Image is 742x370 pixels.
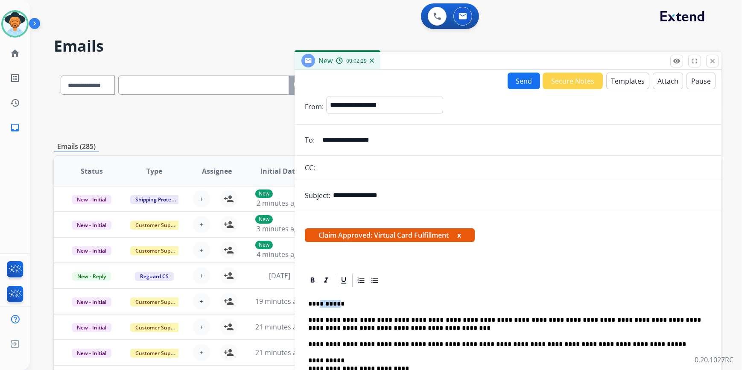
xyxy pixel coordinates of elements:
[130,349,186,358] span: Customer Support
[193,344,210,361] button: +
[193,216,210,233] button: +
[305,163,315,173] p: CC:
[255,297,305,306] span: 19 minutes ago
[224,194,234,204] mat-icon: person_add
[200,271,204,281] span: +
[130,221,186,230] span: Customer Support
[255,215,273,224] p: New
[10,73,20,83] mat-icon: list_alt
[305,190,330,201] p: Subject:
[653,73,683,89] button: Attach
[691,57,698,65] mat-icon: fullscreen
[224,245,234,255] mat-icon: person_add
[255,322,305,332] span: 21 minutes ago
[368,274,381,287] div: Bullet List
[193,242,210,259] button: +
[355,274,368,287] div: Ordered List
[224,219,234,230] mat-icon: person_add
[3,12,27,36] img: avatar
[193,318,210,335] button: +
[54,38,722,55] h2: Emails
[695,355,733,365] p: 0.20.1027RC
[709,57,716,65] mat-icon: close
[320,274,333,287] div: Italic
[72,246,111,255] span: New - Initial
[305,228,475,242] span: Claim Approved: Virtual Card Fulfillment
[305,102,324,112] p: From:
[543,73,603,89] button: Secure Notes
[269,271,290,280] span: [DATE]
[72,297,111,306] span: New - Initial
[255,189,273,198] p: New
[224,347,234,358] mat-icon: person_add
[224,271,234,281] mat-icon: person_add
[260,166,299,176] span: Initial Date
[224,322,234,332] mat-icon: person_add
[305,135,315,145] p: To:
[202,166,232,176] span: Assignee
[457,230,461,240] button: x
[606,73,649,89] button: Templates
[54,141,99,152] p: Emails (285)
[130,246,186,255] span: Customer Support
[255,348,305,357] span: 21 minutes ago
[200,322,204,332] span: +
[257,250,302,259] span: 4 minutes ago
[81,166,103,176] span: Status
[306,274,319,287] div: Bold
[337,274,350,287] div: Underline
[10,122,20,133] mat-icon: inbox
[257,198,302,208] span: 2 minutes ago
[292,80,303,90] mat-icon: search
[130,297,186,306] span: Customer Support
[508,73,540,89] button: Send
[193,267,210,284] button: +
[130,323,186,332] span: Customer Support
[255,241,273,249] p: New
[200,245,204,255] span: +
[193,190,210,207] button: +
[257,224,302,233] span: 3 minutes ago
[146,166,162,176] span: Type
[135,272,174,281] span: Reguard CS
[72,349,111,358] span: New - Initial
[72,272,111,281] span: New - Reply
[72,195,111,204] span: New - Initial
[10,98,20,108] mat-icon: history
[224,296,234,306] mat-icon: person_add
[200,296,204,306] span: +
[673,57,681,65] mat-icon: remove_red_eye
[346,58,367,64] span: 00:02:29
[200,347,204,358] span: +
[318,56,333,65] span: New
[130,195,189,204] span: Shipping Protection
[72,221,111,230] span: New - Initial
[10,48,20,58] mat-icon: home
[193,293,210,310] button: +
[200,194,204,204] span: +
[686,73,716,89] button: Pause
[72,323,111,332] span: New - Initial
[200,219,204,230] span: +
